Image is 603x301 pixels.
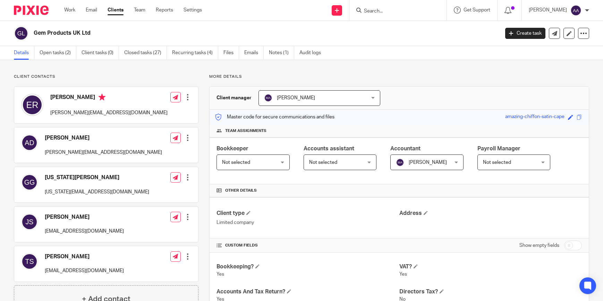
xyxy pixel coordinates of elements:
p: Master code for secure communications and files [215,114,334,120]
h4: [PERSON_NAME] [45,253,124,260]
a: Work [64,7,75,14]
p: [PERSON_NAME][EMAIL_ADDRESS][DOMAIN_NAME] [50,109,168,116]
span: Other details [225,188,257,193]
img: svg%3E [21,174,38,191]
h4: Directors Tax? [399,288,582,295]
img: svg%3E [396,158,404,167]
img: svg%3E [21,94,43,116]
span: [PERSON_NAME] [409,160,447,165]
h4: [US_STATE][PERSON_NAME] [45,174,149,181]
a: Team [134,7,145,14]
p: [US_STATE][EMAIL_ADDRESS][DOMAIN_NAME] [45,189,149,195]
span: Accounts assistant [304,146,354,151]
h4: Address [399,210,582,217]
img: svg%3E [264,94,272,102]
a: Notes (1) [269,46,294,60]
a: Open tasks (2) [40,46,76,60]
a: Email [86,7,97,14]
p: [PERSON_NAME][EMAIL_ADDRESS][DOMAIN_NAME] [45,149,162,156]
h4: Accounts And Tax Return? [216,288,399,295]
span: [PERSON_NAME] [277,95,315,100]
a: Audit logs [299,46,326,60]
span: Yes [216,272,224,277]
span: Yes [399,272,407,277]
h4: [PERSON_NAME] [50,94,168,102]
img: svg%3E [21,134,38,151]
h4: [PERSON_NAME] [45,134,162,142]
p: [EMAIL_ADDRESS][DOMAIN_NAME] [45,228,124,235]
h4: CUSTOM FIELDS [216,243,399,248]
h4: [PERSON_NAME] [45,214,124,221]
span: Bookkeeper [216,146,248,151]
span: Not selected [222,160,250,165]
a: Closed tasks (27) [124,46,167,60]
span: Not selected [309,160,337,165]
a: Client tasks (0) [82,46,119,60]
a: Recurring tasks (4) [172,46,218,60]
a: Clients [108,7,124,14]
h4: Bookkeeping? [216,263,399,270]
a: Files [223,46,239,60]
h4: Client type [216,210,399,217]
i: Primary [99,94,105,101]
a: Create task [505,28,545,39]
img: svg%3E [21,214,38,230]
a: Details [14,46,34,60]
span: Accountant [390,146,421,151]
label: Show empty fields [519,242,559,249]
h2: Gem Products UK Ltd [34,30,402,37]
img: svg%3E [570,5,581,16]
p: Limited company [216,219,399,226]
h3: Client manager [216,94,252,101]
p: [EMAIL_ADDRESS][DOMAIN_NAME] [45,267,124,274]
h4: VAT? [399,263,582,270]
p: Client contacts [14,74,198,80]
input: Search [363,8,426,15]
span: Get Support [464,8,490,12]
div: amazing-chiffon-satin-cape [505,113,564,121]
span: Team assignments [225,128,266,134]
p: [PERSON_NAME] [529,7,567,14]
img: svg%3E [21,253,38,270]
a: Settings [184,7,202,14]
span: Payroll Manager [477,146,520,151]
img: svg%3E [14,26,28,41]
img: Pixie [14,6,49,15]
a: Emails [244,46,264,60]
span: Not selected [483,160,511,165]
a: Reports [156,7,173,14]
p: More details [209,74,589,80]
